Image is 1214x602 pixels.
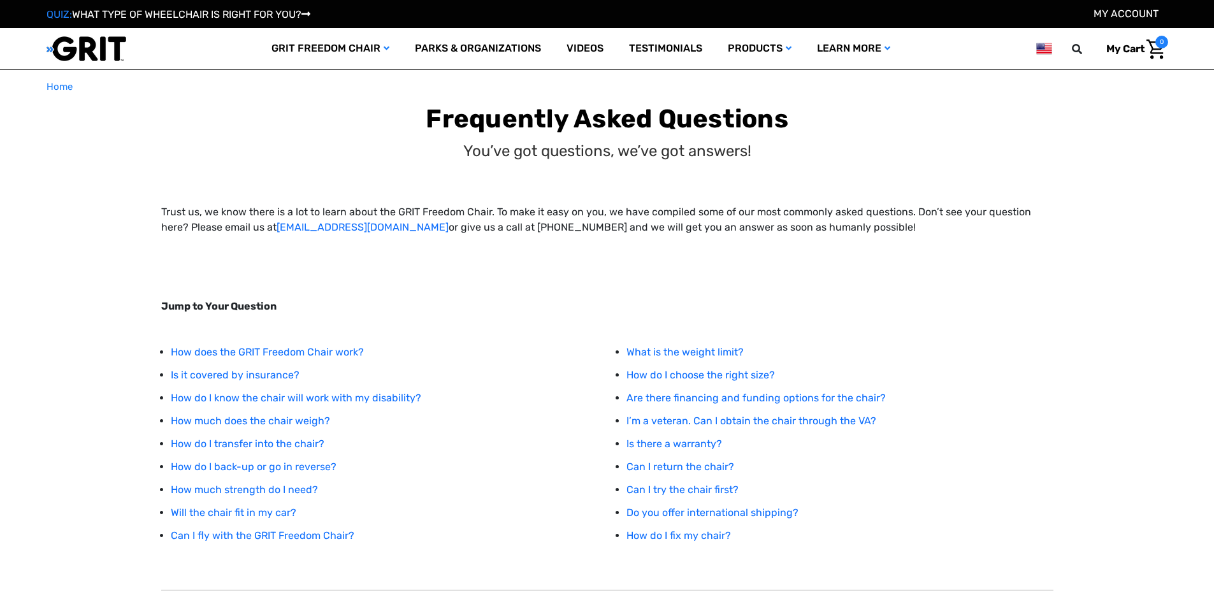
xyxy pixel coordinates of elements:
a: Learn More [804,28,903,69]
img: us.png [1036,41,1051,57]
img: Cart [1146,39,1165,59]
strong: Jump to Your Question [161,300,277,312]
a: How do I transfer into the chair? [171,438,324,450]
span: QUIZ: [47,8,72,20]
a: How do I choose the right size? [626,369,775,381]
a: Parks & Organizations [402,28,554,69]
a: How does the GRIT Freedom Chair work? [171,346,364,358]
a: Home [47,80,73,94]
span: 0 [1155,36,1168,48]
a: [EMAIL_ADDRESS][DOMAIN_NAME] [277,221,449,233]
a: Is it covered by insurance? [171,369,300,381]
a: GRIT Freedom Chair [259,28,402,69]
a: I’m a veteran. Can I obtain the chair through the VA? [626,415,876,427]
a: Can I try the chair first? [626,484,739,496]
p: Trust us, we know there is a lot to learn about the GRIT Freedom Chair. To make it easy on you, w... [161,204,1053,235]
a: Products [715,28,804,69]
img: GRIT All-Terrain Wheelchair and Mobility Equipment [47,36,126,62]
a: How do I fix my chair? [626,529,731,541]
a: Will the chair fit in my car? [171,506,296,519]
a: Videos [554,28,616,69]
nav: Breadcrumb [47,80,1168,94]
span: My Cart [1106,43,1145,55]
p: You’ve got questions, we’ve got answers! [463,140,751,162]
b: Frequently Asked Questions [426,104,788,134]
span: Home [47,81,73,92]
a: What is the weight limit? [626,346,744,358]
a: How much does the chair weigh? [171,415,330,427]
a: Do you offer international shipping? [626,506,798,519]
a: Is there a warranty? [626,438,722,450]
a: QUIZ:WHAT TYPE OF WHEELCHAIR IS RIGHT FOR YOU? [47,8,310,20]
a: Can I fly with the GRIT Freedom Chair? [171,529,354,541]
a: How do I know the chair will work with my disability? [171,392,421,404]
a: Are there financing and funding options for the chair? [626,392,886,404]
a: Cart with 0 items [1097,36,1168,62]
a: How much strength do I need? [171,484,318,496]
a: How do I back-up or go in reverse? [171,461,336,473]
a: Testimonials [616,28,715,69]
a: Account [1094,8,1159,20]
a: Can I return the chair? [626,461,734,473]
input: Search [1078,36,1097,62]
